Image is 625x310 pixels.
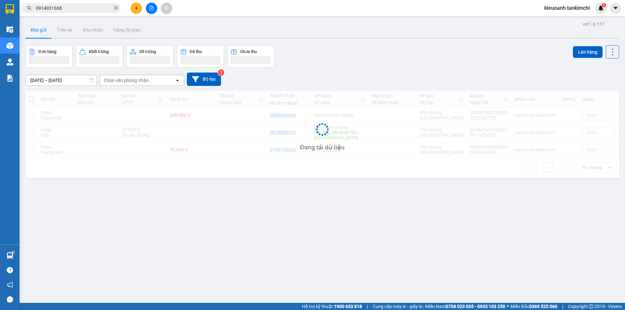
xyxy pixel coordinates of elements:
[573,46,603,58] button: Lên hàng
[562,303,563,310] span: |
[7,267,13,273] span: question-circle
[446,304,505,309] strong: 0708 023 035 - 0935 103 250
[190,49,202,54] div: Đã thu
[367,303,368,310] span: |
[187,73,221,86] button: Bộ lọc
[175,78,180,83] svg: open
[7,252,13,259] img: warehouse-icon
[7,26,13,33] img: warehouse-icon
[134,6,139,10] span: plus
[38,49,56,54] div: Đơn hàng
[227,45,274,68] button: Chưa thu
[373,303,424,310] span: Cung cấp máy in - giấy in:
[164,6,169,10] span: aim
[218,69,224,76] sup: 2
[7,59,13,65] img: warehouse-icon
[177,45,224,68] button: Đã thu
[36,5,113,12] input: Tìm tên, số ĐT hoặc mã đơn
[539,4,595,12] span: kieuoanh.tankimchi
[146,3,157,14] button: file-add
[7,75,13,82] img: solution-icon
[610,3,621,14] button: caret-down
[507,305,509,308] span: ⚪️
[114,6,118,10] span: close-circle
[300,142,345,152] div: Đang tải dữ liệu
[7,282,13,288] span: notification
[108,22,146,38] button: Hàng đã giao
[7,296,13,303] span: message
[27,6,32,10] span: search
[76,45,123,68] button: Khối lượng
[613,5,618,11] span: caret-down
[131,3,142,14] button: plus
[25,22,52,38] button: Kho gửi
[12,251,14,253] sup: 1
[240,49,257,54] div: Chưa thu
[89,49,109,54] div: Khối lượng
[583,20,604,28] div: ver 1.8.137
[78,22,108,38] button: Kho nhận
[603,3,605,7] span: 1
[26,75,97,86] input: Select a date range.
[139,49,156,54] div: Số lượng
[126,45,174,68] button: Số lượng
[602,3,606,7] sup: 1
[6,4,14,14] img: logo-vxr
[52,22,78,38] button: Trên xe
[529,304,557,309] strong: 0369 525 060
[114,5,118,11] span: close-circle
[510,303,557,310] span: Miền Bắc
[425,303,505,310] span: Miền Nam
[334,304,362,309] strong: 1900 633 818
[25,45,73,68] button: Đơn hàng
[104,77,149,84] div: Chọn văn phòng nhận
[7,42,13,49] img: warehouse-icon
[302,303,362,310] span: Hỗ trợ kỹ thuật:
[161,3,172,14] button: aim
[598,5,604,11] img: icon-new-feature
[589,304,593,309] span: copyright
[149,6,154,10] span: file-add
